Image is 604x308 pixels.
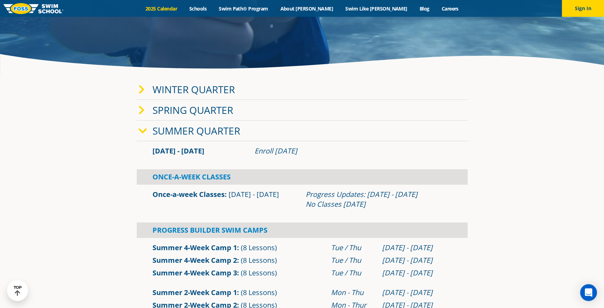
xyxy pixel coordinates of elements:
a: Blog [413,5,435,12]
div: Open Intercom Messenger [580,284,597,301]
div: Tue / Thu [331,243,375,253]
span: (8 Lessons) [241,255,277,265]
div: Tue / Thu [331,255,375,265]
div: TOP [14,285,22,296]
div: [DATE] - [DATE] [382,243,452,253]
a: Summer 4-Week Camp 1 [152,243,237,252]
a: 2025 Calendar [140,5,183,12]
div: Progress Builder Swim Camps [137,223,468,238]
a: About [PERSON_NAME] [274,5,339,12]
div: Mon - Thu [331,288,375,297]
div: Enroll [DATE] [255,146,452,156]
div: Progress Updates: [DATE] - [DATE] No Classes [DATE] [306,190,452,209]
a: Swim Path® Program [213,5,274,12]
div: Tue / Thu [331,268,375,278]
a: Swim Like [PERSON_NAME] [339,5,414,12]
a: Summer 2-Week Camp 1 [152,288,237,297]
div: [DATE] - [DATE] [382,288,452,297]
a: Once-a-week Classes [152,190,225,199]
span: (8 Lessons) [241,243,277,252]
span: (8 Lessons) [241,288,277,297]
a: Winter Quarter [152,83,235,96]
a: Careers [435,5,464,12]
img: FOSS Swim School Logo [4,3,63,14]
div: Once-A-Week Classes [137,169,468,185]
div: [DATE] - [DATE] [382,268,452,278]
span: [DATE] - [DATE] [229,190,279,199]
div: [DATE] - [DATE] [382,255,452,265]
span: (8 Lessons) [241,268,277,278]
span: [DATE] - [DATE] [152,146,204,156]
a: Summer 4-Week Camp 3 [152,268,237,278]
a: Schools [183,5,213,12]
a: Summer 4-Week Camp 2 [152,255,237,265]
a: Summer Quarter [152,124,240,137]
a: Spring Quarter [152,103,233,117]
